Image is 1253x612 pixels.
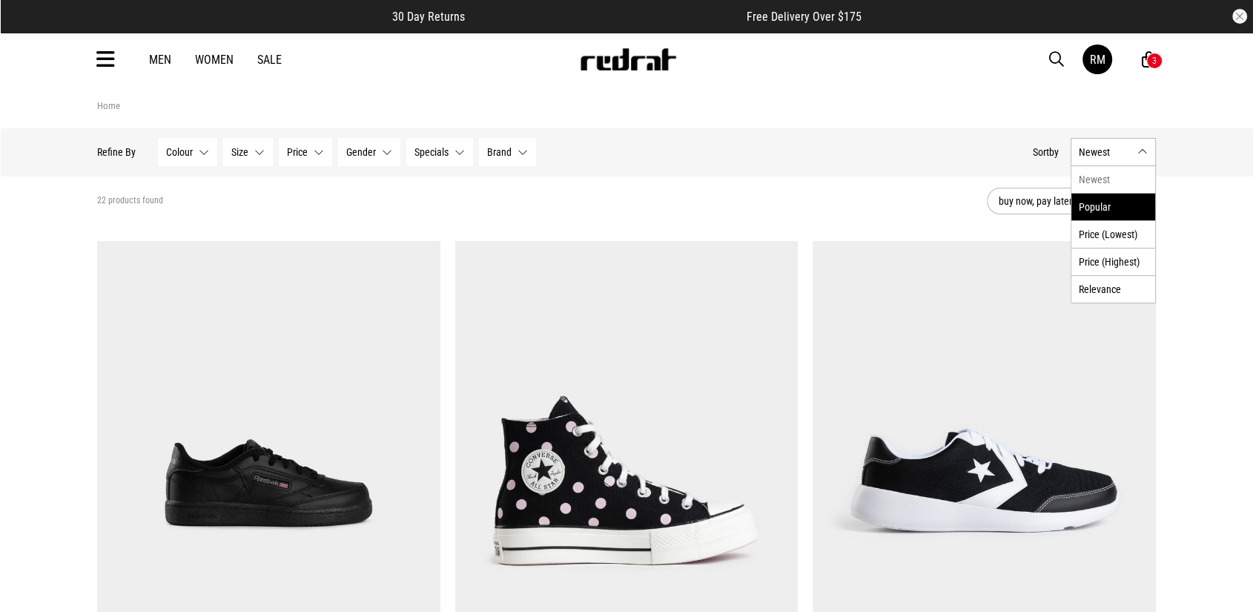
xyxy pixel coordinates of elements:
button: buy now, pay later option [987,188,1156,214]
span: Brand [487,146,512,158]
li: Newest [1071,166,1155,193]
span: by [1049,146,1059,158]
button: Gender [338,138,400,166]
span: 22 products found [97,195,163,207]
button: Price [279,138,332,166]
iframe: Customer reviews powered by Trustpilot [495,9,717,24]
li: Popular [1071,193,1155,220]
button: Size [223,138,273,166]
li: Price (Lowest) [1071,220,1155,248]
span: Size [231,146,248,158]
button: Colour [158,138,217,166]
a: Men [149,53,171,67]
div: RM [1090,53,1105,67]
a: 3 [1142,52,1156,68]
li: Relevance [1071,275,1155,303]
button: Newest [1071,138,1156,166]
button: Brand [479,138,536,166]
button: Open LiveChat chat widget [12,6,56,50]
div: 3 [1152,56,1157,66]
button: Sortby [1033,143,1059,161]
span: Gender [346,146,376,158]
span: Specials [414,146,449,158]
span: Colour [166,146,193,158]
li: Price (Highest) [1071,248,1155,275]
span: buy now, pay later option [999,192,1122,210]
img: Redrat logo [579,48,677,70]
span: Price [287,146,308,158]
button: Specials [406,138,473,166]
span: 30 Day Returns [392,10,465,24]
p: Refine By [97,146,136,158]
a: Sale [257,53,282,67]
a: Home [97,100,120,111]
span: Newest [1079,146,1131,158]
a: Women [195,53,234,67]
span: Free Delivery Over $175 [747,10,862,24]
